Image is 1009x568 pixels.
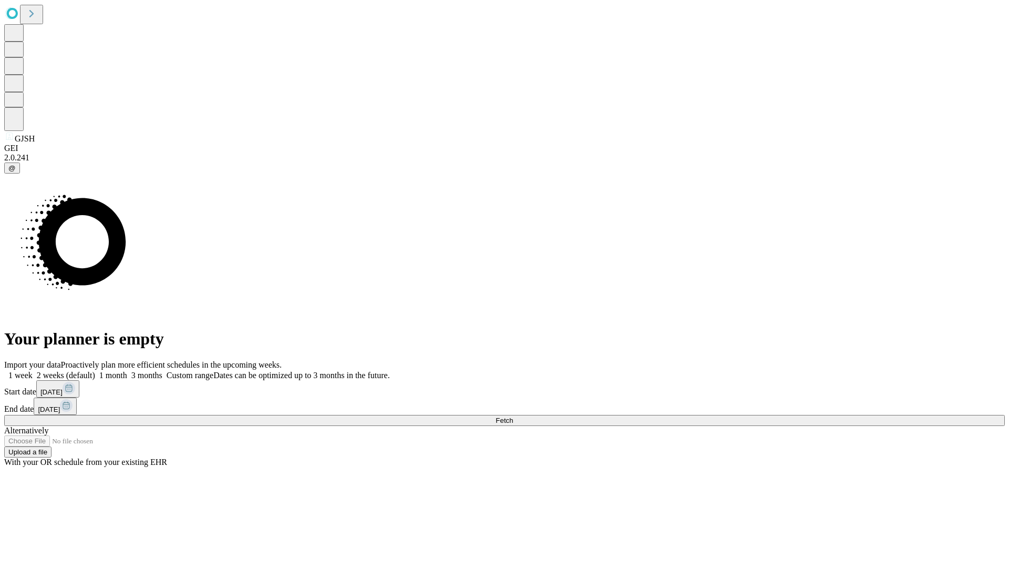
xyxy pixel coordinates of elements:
span: Alternatively [4,426,48,435]
div: GEI [4,144,1005,153]
button: Fetch [4,415,1005,426]
h1: Your planner is empty [4,329,1005,349]
span: 3 months [131,371,162,380]
span: @ [8,164,16,172]
button: Upload a file [4,447,52,458]
span: 1 week [8,371,33,380]
div: 2.0.241 [4,153,1005,163]
span: Fetch [496,417,513,424]
span: [DATE] [38,405,60,413]
button: [DATE] [36,380,79,398]
div: End date [4,398,1005,415]
div: Start date [4,380,1005,398]
button: [DATE] [34,398,77,415]
span: With your OR schedule from your existing EHR [4,458,167,466]
span: Custom range [167,371,213,380]
span: 1 month [99,371,127,380]
span: [DATE] [40,388,63,396]
button: @ [4,163,20,174]
span: GJSH [15,134,35,143]
span: Proactively plan more efficient schedules in the upcoming weeks. [61,360,282,369]
span: Dates can be optimized up to 3 months in the future. [213,371,389,380]
span: 2 weeks (default) [37,371,95,380]
span: Import your data [4,360,61,369]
